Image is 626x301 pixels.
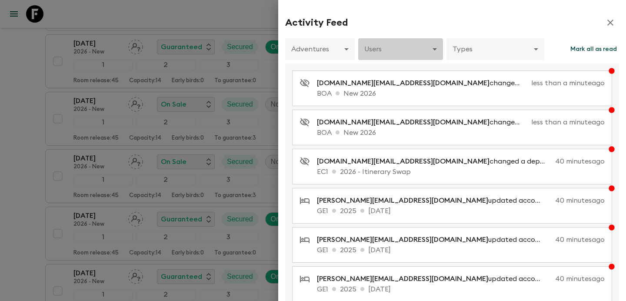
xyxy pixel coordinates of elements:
p: GE1 2025 [DATE] [317,206,605,216]
span: [PERSON_NAME][EMAIL_ADDRESS][DOMAIN_NAME] [317,197,488,204]
p: 40 minutes ago [555,234,605,245]
p: GE1 2025 [DATE] [317,284,605,294]
span: [PERSON_NAME][EMAIL_ADDRESS][DOMAIN_NAME] [317,236,488,243]
p: updated accommodation [317,195,552,206]
span: [DOMAIN_NAME][EMAIL_ADDRESS][DOMAIN_NAME] [317,80,489,87]
p: less than a minute ago [531,117,605,127]
span: [DOMAIN_NAME][EMAIL_ADDRESS][DOMAIN_NAME] [317,158,489,165]
p: BOA New 2026 [317,127,605,138]
p: EC1 2026 - Itinerary Swap [317,167,605,177]
p: GE1 2025 [DATE] [317,245,605,255]
p: less than a minute ago [531,78,605,88]
p: 40 minutes ago [555,195,605,206]
p: 40 minutes ago [555,156,605,167]
div: Types [446,37,544,61]
div: Users [358,37,443,61]
p: updated accommodation [317,234,552,245]
div: Adventures [285,37,355,61]
h2: Activity Feed [285,17,348,28]
p: BOA New 2026 [317,88,605,99]
p: changed a departure visibility to draft [317,156,552,167]
span: [PERSON_NAME][EMAIL_ADDRESS][DOMAIN_NAME] [317,275,488,282]
p: updated accommodation [317,274,552,284]
p: changed a departure visibility to draft [317,117,528,127]
p: changed a departure visibility to draft [317,78,528,88]
button: Mark all as read [568,38,619,60]
span: [DOMAIN_NAME][EMAIL_ADDRESS][DOMAIN_NAME] [317,119,489,126]
p: 40 minutes ago [555,274,605,284]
